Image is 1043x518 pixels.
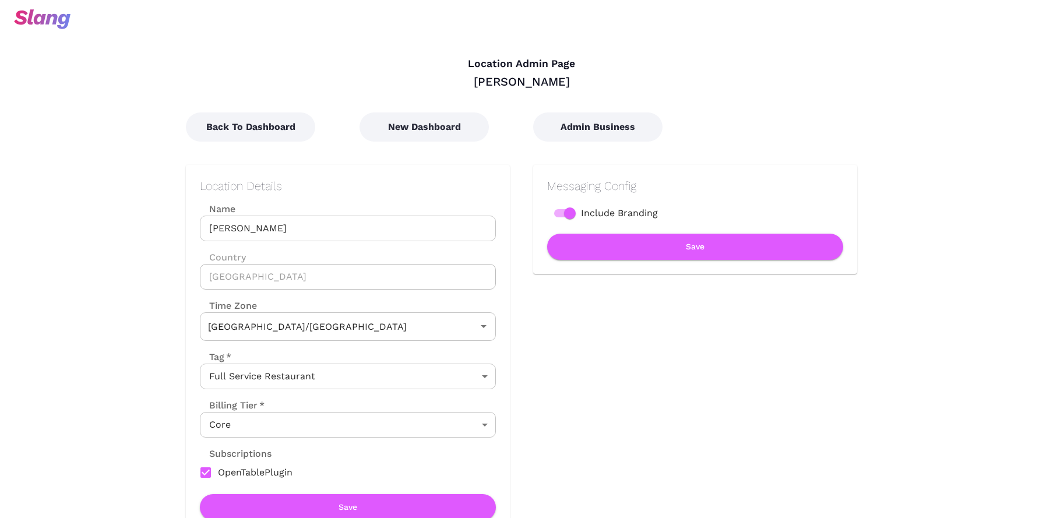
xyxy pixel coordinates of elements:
[200,350,231,364] label: Tag
[200,447,272,460] label: Subscriptions
[200,251,496,264] label: Country
[14,9,71,29] img: svg+xml;base64,PHN2ZyB3aWR0aD0iOTciIGhlaWdodD0iMzQiIHZpZXdCb3g9IjAgMCA5NyAzNCIgZmlsbD0ibm9uZSIgeG...
[200,299,496,312] label: Time Zone
[186,121,315,132] a: Back To Dashboard
[533,112,663,142] button: Admin Business
[218,466,293,480] span: OpenTablePlugin
[200,399,265,412] label: Billing Tier
[547,179,843,193] h2: Messaging Config
[547,234,843,260] button: Save
[581,206,658,220] span: Include Branding
[200,364,496,389] div: Full Service Restaurant
[360,112,489,142] button: New Dashboard
[200,412,496,438] div: Core
[475,318,492,334] button: Open
[186,58,857,71] h4: Location Admin Page
[186,112,315,142] button: Back To Dashboard
[533,121,663,132] a: Admin Business
[200,179,496,193] h2: Location Details
[360,121,489,132] a: New Dashboard
[200,202,496,216] label: Name
[186,74,857,89] div: [PERSON_NAME]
